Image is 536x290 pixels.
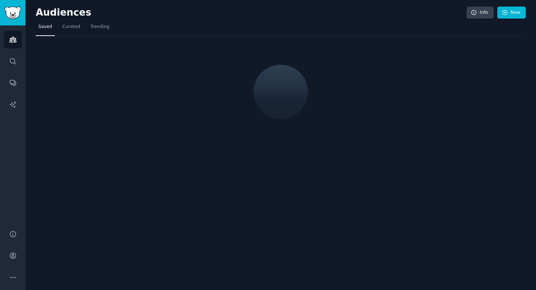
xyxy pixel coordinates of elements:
img: GummySearch logo [4,7,21,19]
span: Saved [38,24,52,30]
span: Curated [62,24,80,30]
span: Trending [90,24,109,30]
a: Curated [60,21,83,36]
a: Trending [88,21,112,36]
a: Saved [36,21,55,36]
h2: Audiences [36,7,467,19]
a: Info [467,7,494,19]
a: New [497,7,526,19]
